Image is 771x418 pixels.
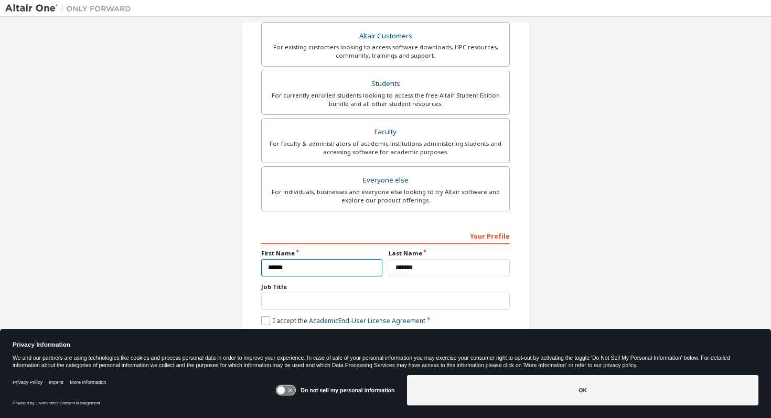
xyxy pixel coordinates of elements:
[268,188,503,205] div: For individuals, businesses and everyone else looking to try Altair software and explore our prod...
[389,249,510,258] label: Last Name
[268,77,503,91] div: Students
[268,43,503,60] div: For existing customers looking to access software downloads, HPC resources, community, trainings ...
[261,249,382,258] label: First Name
[268,125,503,140] div: Faculty
[261,283,510,291] label: Job Title
[268,29,503,44] div: Altair Customers
[261,316,425,325] label: I accept the
[268,173,503,188] div: Everyone else
[268,140,503,156] div: For faculty & administrators of academic institutions administering students and accessing softwa...
[5,3,136,14] img: Altair One
[268,91,503,108] div: For currently enrolled students looking to access the free Altair Student Edition bundle and all ...
[261,227,510,244] div: Your Profile
[309,316,425,325] a: Academic End-User License Agreement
